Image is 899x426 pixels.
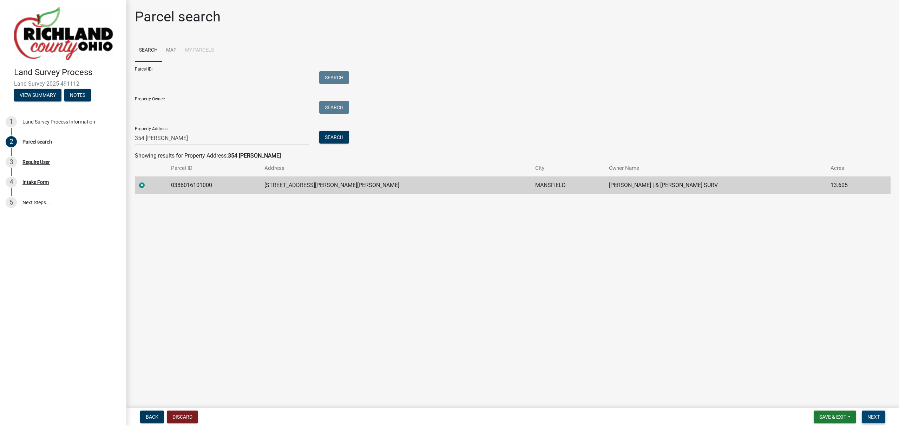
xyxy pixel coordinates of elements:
[167,160,260,177] th: Parcel ID
[6,197,17,208] div: 5
[167,177,260,194] td: 0386016101000
[605,160,826,177] th: Owner Name
[260,160,531,177] th: Address
[605,177,826,194] td: [PERSON_NAME] | & [PERSON_NAME] SURV
[228,152,281,159] strong: 354 [PERSON_NAME]
[162,39,181,62] a: Map
[6,116,17,127] div: 1
[14,89,61,101] button: View Summary
[22,160,50,165] div: Require User
[319,131,349,144] button: Search
[135,152,891,160] div: Showing results for Property Address:
[22,119,95,124] div: Land Survey Process Information
[135,8,221,25] h1: Parcel search
[14,7,113,60] img: Richland County, Ohio
[826,160,875,177] th: Acres
[319,71,349,84] button: Search
[135,39,162,62] a: Search
[146,414,158,420] span: Back
[814,411,856,423] button: Save & Exit
[64,93,91,98] wm-modal-confirm: Notes
[531,160,605,177] th: City
[167,411,198,423] button: Discard
[22,139,52,144] div: Parcel search
[819,414,846,420] span: Save & Exit
[14,93,61,98] wm-modal-confirm: Summary
[14,67,121,78] h4: Land Survey Process
[826,177,875,194] td: 13.605
[14,80,112,87] span: Land Survey-2025-491112
[6,157,17,168] div: 3
[867,414,880,420] span: Next
[140,411,164,423] button: Back
[22,180,49,185] div: Intake Form
[319,101,349,114] button: Search
[531,177,605,194] td: MANSFIELD
[862,411,885,423] button: Next
[64,89,91,101] button: Notes
[6,177,17,188] div: 4
[6,136,17,147] div: 2
[260,177,531,194] td: [STREET_ADDRESS][PERSON_NAME][PERSON_NAME]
